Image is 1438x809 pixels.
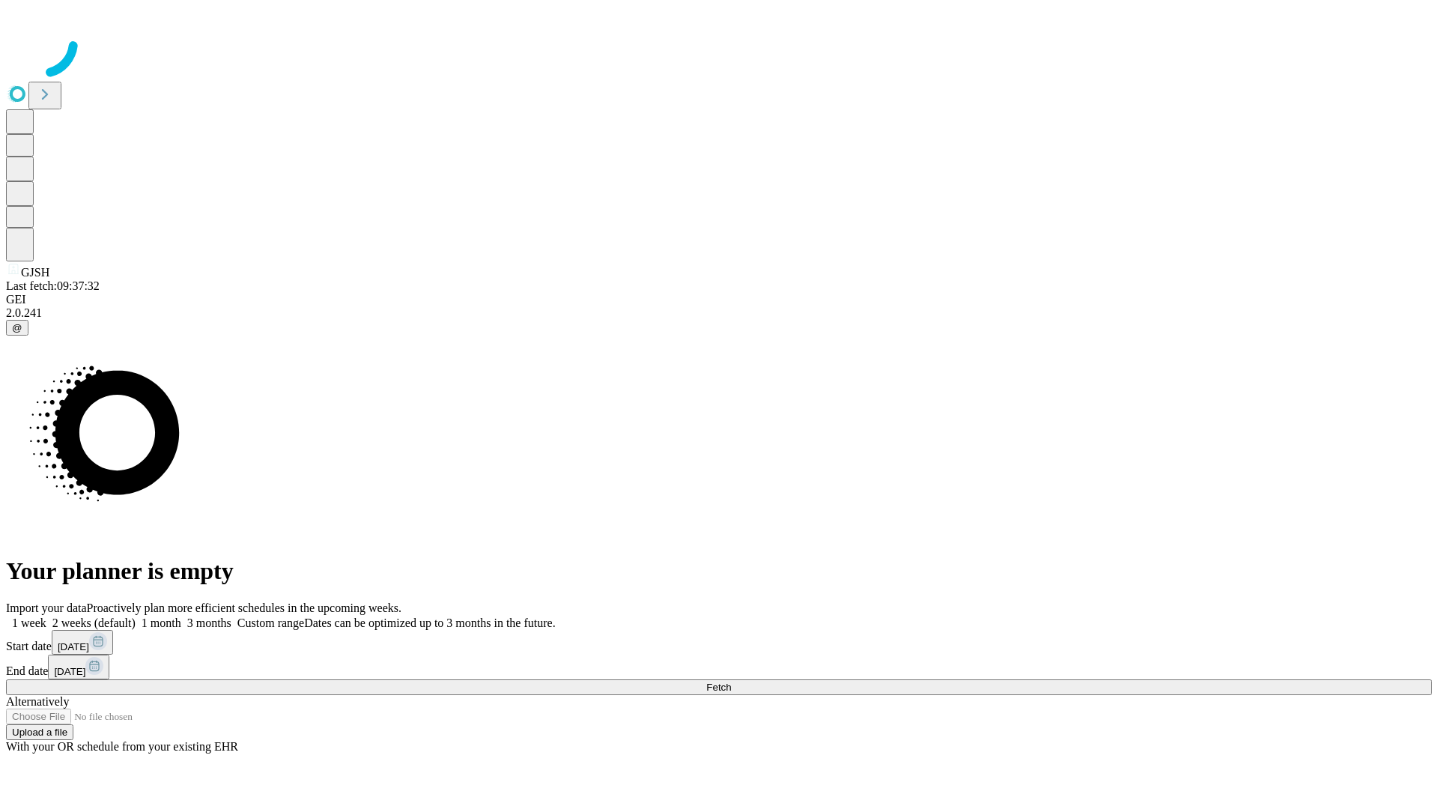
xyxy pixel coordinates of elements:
[6,306,1432,320] div: 2.0.241
[21,266,49,279] span: GJSH
[6,655,1432,679] div: End date
[6,279,100,292] span: Last fetch: 09:37:32
[6,320,28,336] button: @
[187,616,231,629] span: 3 months
[237,616,304,629] span: Custom range
[6,740,238,753] span: With your OR schedule from your existing EHR
[6,679,1432,695] button: Fetch
[52,630,113,655] button: [DATE]
[706,682,731,693] span: Fetch
[54,666,85,677] span: [DATE]
[48,655,109,679] button: [DATE]
[6,557,1432,585] h1: Your planner is empty
[304,616,555,629] span: Dates can be optimized up to 3 months in the future.
[6,293,1432,306] div: GEI
[6,630,1432,655] div: Start date
[6,724,73,740] button: Upload a file
[6,695,69,708] span: Alternatively
[52,616,136,629] span: 2 weeks (default)
[142,616,181,629] span: 1 month
[12,616,46,629] span: 1 week
[6,602,87,614] span: Import your data
[87,602,401,614] span: Proactively plan more efficient schedules in the upcoming weeks.
[58,641,89,652] span: [DATE]
[12,322,22,333] span: @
